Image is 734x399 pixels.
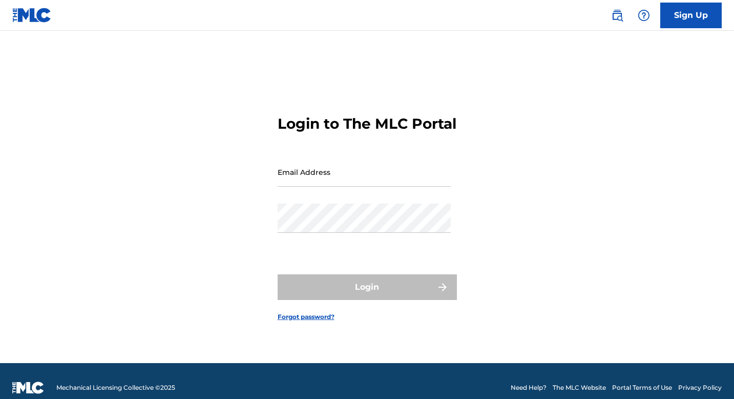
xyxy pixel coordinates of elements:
img: search [611,9,623,22]
a: Sign Up [660,3,722,28]
a: Public Search [607,5,627,26]
img: MLC Logo [12,8,52,23]
h3: Login to The MLC Portal [278,115,456,133]
a: Need Help? [511,383,547,392]
img: logo [12,382,44,394]
a: The MLC Website [553,383,606,392]
a: Privacy Policy [678,383,722,392]
img: help [638,9,650,22]
a: Forgot password? [278,312,334,322]
a: Portal Terms of Use [612,383,672,392]
span: Mechanical Licensing Collective © 2025 [56,383,175,392]
div: Help [634,5,654,26]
